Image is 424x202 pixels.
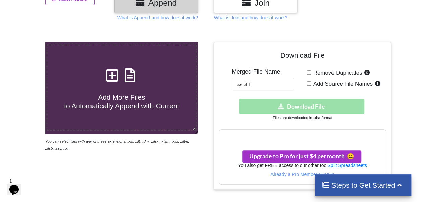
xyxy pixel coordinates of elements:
a: Split Spreadsheets [327,163,367,168]
h6: You also get FREE access to our other tool [219,163,386,169]
span: smile [345,153,354,160]
input: Enter File Name [232,78,294,90]
h4: Download File [219,47,386,66]
p: What is Join and how does it work? [214,14,287,21]
button: Upgrade to Pro for just $4 per monthsmile [242,150,361,163]
p: Already a Pro Member? Log In [219,171,386,178]
h5: Merged File Name [232,68,294,75]
h4: Steps to Get Started [322,181,405,189]
span: Add More Files to Automatically Append with Current [64,93,179,110]
p: What is Append and how does it work? [117,14,198,21]
iframe: chat widget [7,175,28,195]
span: Upgrade to Pro for just $4 per month [249,153,354,160]
i: You can select files with any of these extensions: .xls, .xlt, .xlm, .xlsx, .xlsm, .xltx, .xltm, ... [45,139,189,150]
small: Files are downloaded in .xlsx format [272,116,332,120]
h3: Your files are more than 1 MB [219,133,386,140]
span: Remove Duplicates [311,70,362,76]
span: Add Source File Names [311,81,373,87]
